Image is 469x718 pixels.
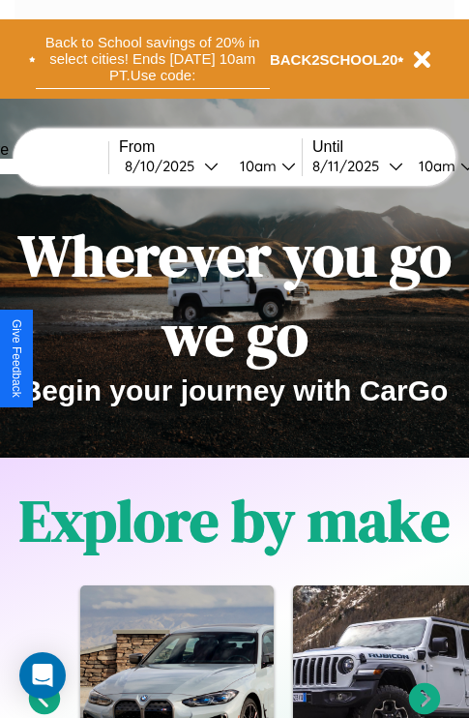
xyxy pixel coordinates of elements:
[409,157,460,175] div: 10am
[119,138,302,156] label: From
[19,652,66,699] div: Open Intercom Messenger
[270,51,398,68] b: BACK2SCHOOL20
[119,156,224,176] button: 8/10/2025
[10,319,23,398] div: Give Feedback
[230,157,281,175] div: 10am
[125,157,204,175] div: 8 / 10 / 2025
[19,481,450,560] h1: Explore by make
[36,29,270,89] button: Back to School savings of 20% in select cities! Ends [DATE] 10am PT.Use code:
[224,156,302,176] button: 10am
[312,157,389,175] div: 8 / 11 / 2025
